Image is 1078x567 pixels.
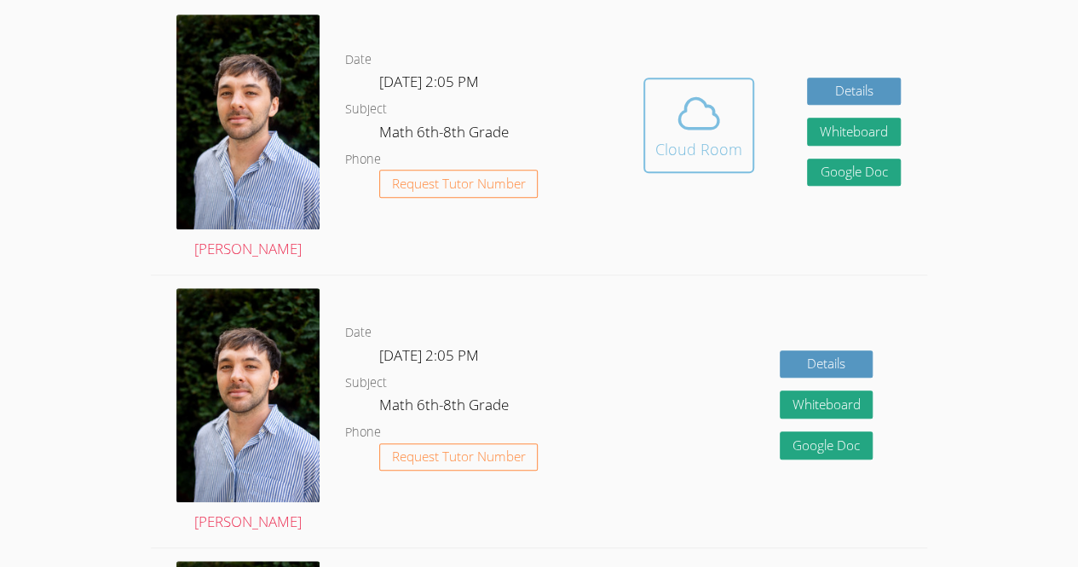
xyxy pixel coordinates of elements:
button: Request Tutor Number [379,443,539,472]
dt: Subject [345,373,387,394]
img: profile.jpg [176,14,320,229]
a: [PERSON_NAME] [176,14,320,261]
span: [DATE] 2:05 PM [379,72,479,91]
a: Google Doc [780,431,873,460]
button: Request Tutor Number [379,170,539,198]
dt: Phone [345,422,381,443]
dd: Math 6th-8th Grade [379,120,512,149]
dt: Phone [345,149,381,171]
button: Cloud Room [643,78,754,173]
span: Request Tutor Number [392,450,526,463]
span: Request Tutor Number [392,177,526,190]
a: Details [780,350,873,379]
a: Details [807,78,901,106]
dd: Math 6th-8th Grade [379,393,512,422]
dt: Date [345,322,372,344]
button: Whiteboard [807,118,901,146]
a: Google Doc [807,159,901,187]
a: [PERSON_NAME] [176,288,320,535]
img: profile.jpg [176,288,320,503]
span: [DATE] 2:05 PM [379,345,479,365]
dt: Date [345,49,372,71]
dt: Subject [345,99,387,120]
div: Cloud Room [655,137,742,161]
button: Whiteboard [780,391,873,419]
